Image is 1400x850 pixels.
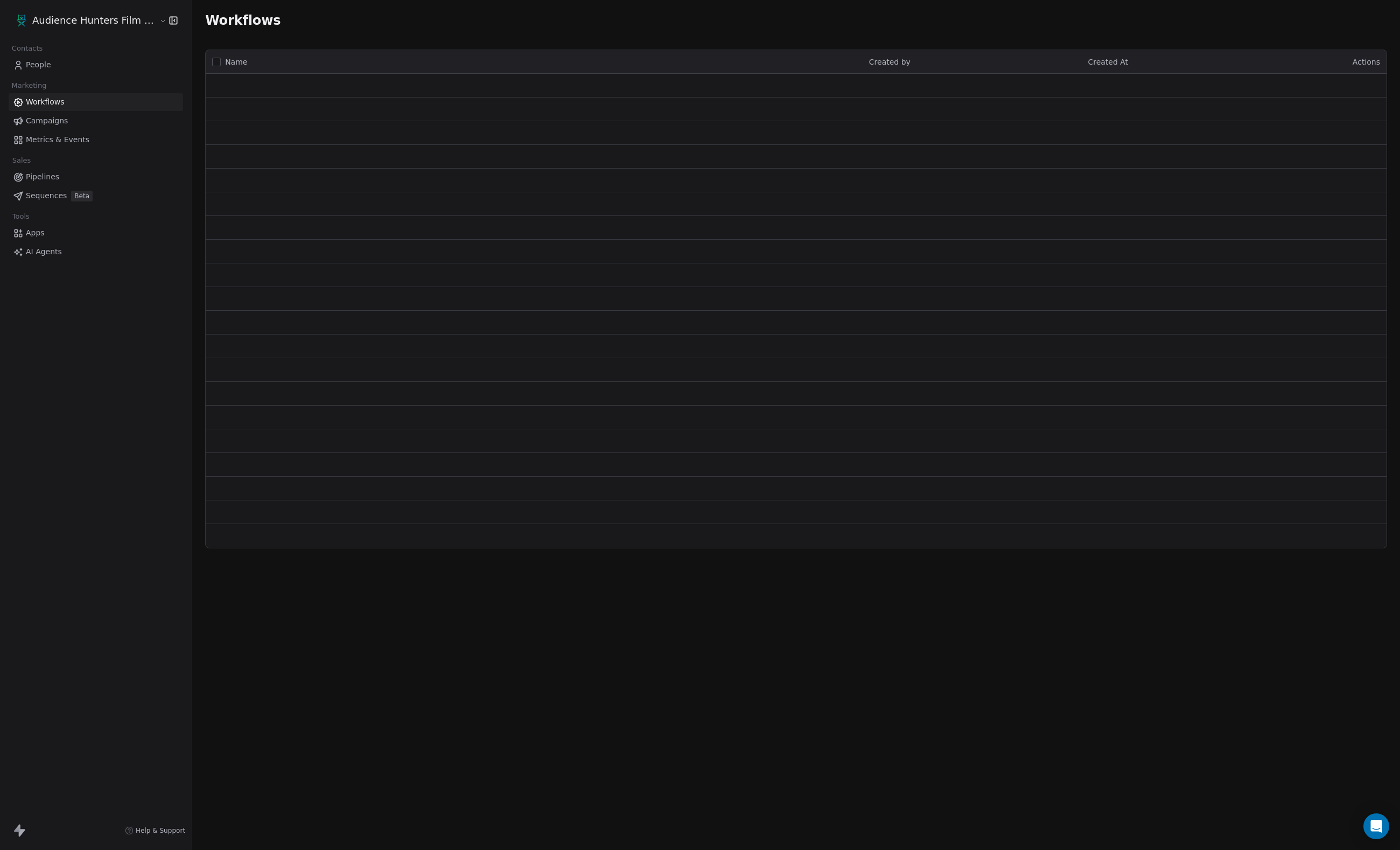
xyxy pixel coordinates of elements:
span: Tools [8,208,34,225]
a: Metrics & Events [9,131,183,149]
span: Pipelines [26,171,59,183]
span: Beta [71,191,93,201]
a: AI Agents [9,243,183,261]
span: Name [225,57,247,68]
span: Help & Support [136,826,185,835]
span: Workflows [205,13,281,28]
span: Audience Hunters Film Festival [32,13,157,27]
a: Help & Support [125,826,185,835]
span: Campaigns [26,115,68,127]
span: Workflows [26,96,65,108]
span: Sales [8,152,36,169]
img: AHFF%20symbol.png [15,14,28,27]
span: Contacts [7,40,47,57]
a: Campaigns [9,112,183,130]
span: Created At [1088,58,1128,66]
a: Apps [9,224,183,242]
a: Workflows [9,93,183,111]
span: People [26,59,51,71]
a: Pipelines [9,168,183,186]
a: People [9,56,183,74]
span: Metrics & Events [26,134,89,145]
a: SequencesBeta [9,187,183,205]
button: Audience Hunters Film Festival [13,11,152,30]
span: Actions [1353,58,1380,66]
span: Created by [869,58,911,66]
span: Sequences [26,190,67,201]
div: Open Intercom Messenger [1363,813,1389,839]
span: AI Agents [26,246,62,257]
span: Apps [26,227,45,239]
span: Marketing [7,78,51,94]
